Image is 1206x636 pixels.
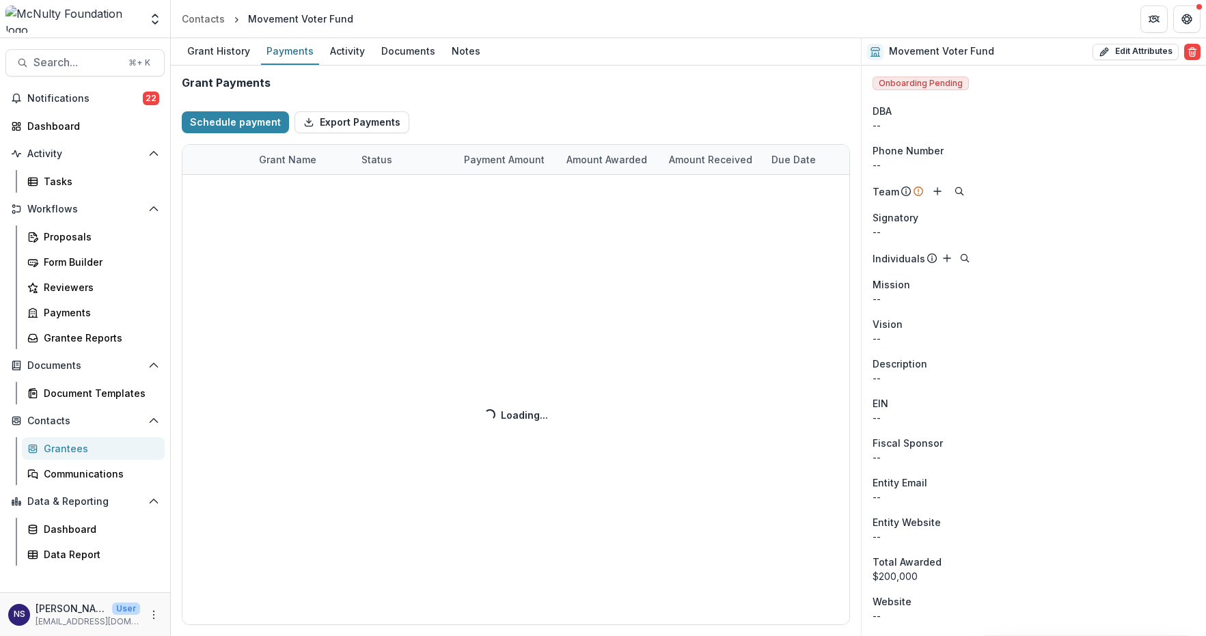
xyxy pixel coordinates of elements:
h2: Movement Voter Fund [889,46,994,57]
button: Add [929,183,946,199]
span: Activity [27,148,143,160]
div: -- [873,529,1195,544]
a: Contacts [176,9,230,29]
div: -- [873,609,1195,623]
p: -- [873,331,1195,346]
span: Phone Number [873,143,944,158]
a: Grantees [22,437,165,460]
p: [PERSON_NAME] [36,601,107,616]
button: Partners [1140,5,1168,33]
span: Website [873,594,912,609]
a: Communications [22,462,165,485]
a: Payments [261,38,319,65]
span: Fiscal Sponsor [873,436,943,450]
p: [EMAIL_ADDRESS][DOMAIN_NAME] [36,616,140,628]
div: Document Templates [44,386,154,400]
a: Form Builder [22,251,165,273]
span: 22 [143,92,159,105]
div: ⌘ + K [126,55,153,70]
button: Open Activity [5,143,165,165]
button: Search [957,250,973,266]
span: Search... [33,56,120,69]
div: Grantees [44,441,154,456]
div: Documents [376,41,441,61]
div: Payments [44,305,154,320]
p: Team [873,184,899,199]
div: Data Report [44,547,154,562]
div: -- [873,450,1195,465]
span: Total Awarded [873,555,942,569]
span: Workflows [27,204,143,215]
div: Contacts [182,12,225,26]
a: Payments [22,301,165,324]
button: More [146,607,162,623]
span: Description [873,357,927,371]
span: Contacts [27,415,143,427]
a: Grant History [182,38,256,65]
p: -- [873,371,1195,385]
a: Notes [446,38,486,65]
div: Form Builder [44,255,154,269]
div: Grant History [182,41,256,61]
p: Individuals [873,251,925,266]
button: Search [951,183,968,199]
span: Data & Reporting [27,496,143,508]
div: -- [873,118,1195,133]
a: Dashboard [5,115,165,137]
a: Grantee Reports [22,327,165,349]
div: Notes [446,41,486,61]
div: -- [873,225,1195,239]
span: Documents [27,360,143,372]
div: Grantee Reports [44,331,154,345]
a: Documents [376,38,441,65]
div: Communications [44,467,154,481]
span: Entity Website [873,515,941,529]
span: Signatory [873,210,918,225]
a: Proposals [22,225,165,248]
span: Notifications [27,93,143,105]
button: Open Contacts [5,410,165,432]
div: Reviewers [44,280,154,294]
a: Dashboard [22,518,165,540]
a: Data Report [22,543,165,566]
div: -- [873,411,1195,425]
button: Open Documents [5,355,165,376]
span: Vision [873,317,903,331]
div: Payments [261,41,319,61]
a: Activity [325,38,370,65]
div: $200,000 [873,569,1195,583]
p: EIN [873,396,888,411]
span: Entity Email [873,475,927,490]
div: -- [873,158,1195,172]
button: Get Help [1173,5,1201,33]
button: Delete [1184,44,1201,60]
button: Search... [5,49,165,77]
p: User [112,603,140,615]
span: DBA [873,104,892,118]
button: Notifications22 [5,87,165,109]
div: -- [873,490,1195,504]
span: Mission [873,277,910,292]
div: Proposals [44,230,154,244]
div: Dashboard [27,119,154,133]
a: Reviewers [22,276,165,299]
button: Open Workflows [5,198,165,220]
img: McNulty Foundation logo [5,5,140,33]
button: Open entity switcher [146,5,165,33]
div: Nina Sawhney [14,610,25,619]
span: Onboarding Pending [873,77,969,90]
button: Edit Attributes [1093,44,1179,60]
div: Movement Voter Fund [248,12,353,26]
button: Open Data & Reporting [5,490,165,512]
p: -- [873,292,1195,306]
a: Document Templates [22,382,165,404]
a: Tasks [22,170,165,193]
nav: breadcrumb [176,9,359,29]
div: Tasks [44,174,154,189]
div: Activity [325,41,370,61]
button: Add [939,250,955,266]
div: Dashboard [44,522,154,536]
h2: Grant Payments [182,77,271,89]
